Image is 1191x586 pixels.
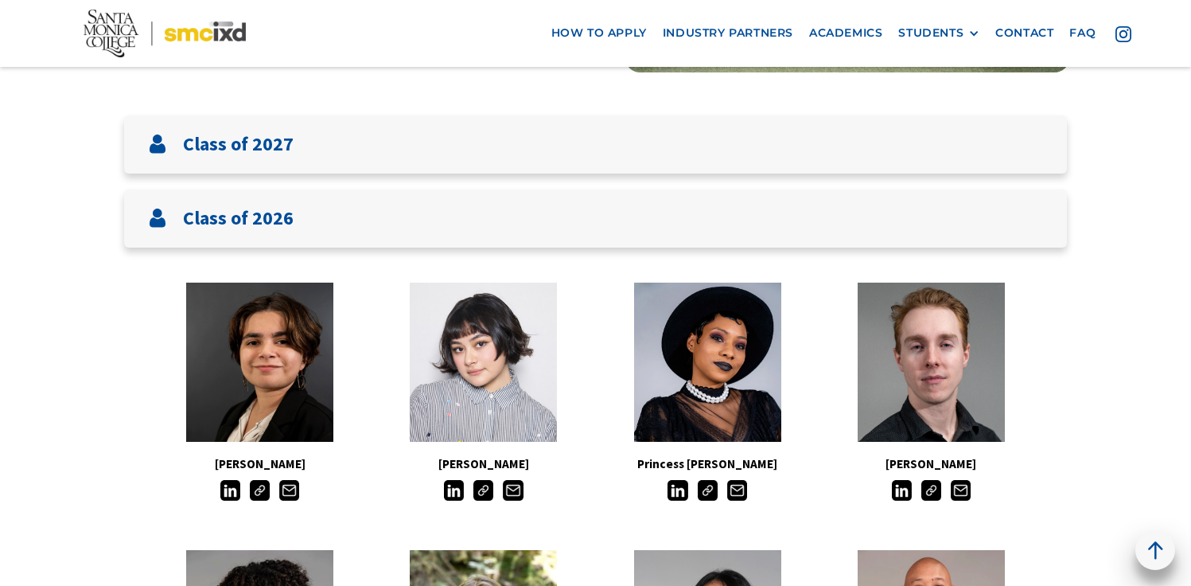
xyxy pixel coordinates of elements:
img: icon - instagram [1115,25,1131,41]
img: LinkedIn icon [444,480,464,500]
h5: Princess [PERSON_NAME] [596,454,819,475]
h3: Class of 2026 [183,207,294,230]
img: LinkedIn icon [220,480,240,500]
img: Santa Monica College - SMC IxD logo [84,10,246,57]
h5: [PERSON_NAME] [819,454,1043,475]
a: faq [1061,18,1103,48]
img: Email icon [503,480,523,500]
h5: [PERSON_NAME] [148,454,372,475]
img: Link icon [473,480,493,500]
img: Link icon [250,480,270,500]
img: LinkedIn icon [668,480,687,500]
a: how to apply [543,18,655,48]
a: back to top [1135,530,1175,570]
h3: Class of 2027 [183,133,294,156]
img: User icon [148,209,167,228]
h5: [PERSON_NAME] [372,454,595,475]
a: Academics [801,18,890,48]
img: Email icon [951,480,971,500]
a: industry partners [655,18,801,48]
img: Email icon [279,480,299,500]
img: Link icon [698,480,718,500]
img: Link icon [921,480,941,500]
div: STUDENTS [898,26,979,40]
a: contact [987,18,1061,48]
img: LinkedIn icon [892,480,912,500]
img: Email icon [727,480,747,500]
div: STUDENTS [898,26,963,40]
img: User icon [148,135,167,154]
